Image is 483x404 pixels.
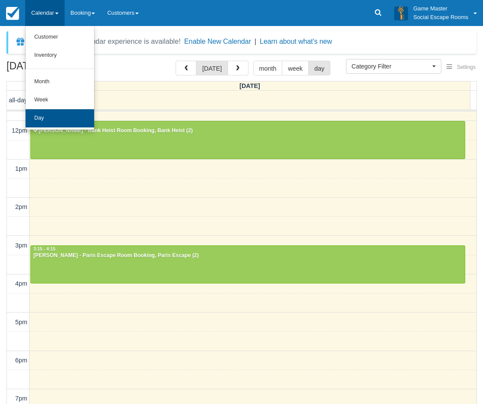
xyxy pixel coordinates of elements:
[15,165,27,172] span: 1pm
[33,247,55,251] span: 3:15 - 4:15
[394,6,408,20] img: A3
[29,36,181,47] div: A new Booking Calendar experience is available!
[7,61,116,77] h2: [DATE]
[413,13,468,22] p: Social Escape Rooms
[413,4,468,13] p: Game Master
[196,61,228,75] button: [DATE]
[15,242,27,249] span: 3pm
[282,61,309,75] button: week
[6,7,19,20] img: checkfront-main-nav-mini-logo.png
[26,73,94,91] a: Month
[15,395,27,402] span: 7pm
[26,109,94,127] a: Day
[15,280,27,287] span: 4pm
[33,252,463,259] div: [PERSON_NAME] - Paris Escape Room Booking, Paris Escape (2)
[184,37,251,46] button: Enable New Calendar
[26,91,94,109] a: Week
[15,203,27,210] span: 2pm
[33,127,463,134] div: [PERSON_NAME] - Bank Heist Room Booking, Bank Heist (2)
[441,61,481,74] button: Settings
[25,26,95,130] ul: Calendar
[9,97,27,104] span: all-day
[30,121,465,159] a: 12:00 - 1:00[PERSON_NAME] - Bank Heist Room Booking, Bank Heist (2)
[12,127,27,134] span: 12pm
[26,46,94,65] a: Inventory
[26,28,94,46] a: Customer
[239,82,260,89] span: [DATE]
[352,62,430,71] span: Category Filter
[253,61,283,75] button: month
[308,61,330,75] button: day
[15,357,27,364] span: 6pm
[457,64,476,70] span: Settings
[30,245,465,283] a: 3:15 - 4:15[PERSON_NAME] - Paris Escape Room Booking, Paris Escape (2)
[255,38,256,45] span: |
[346,59,441,74] button: Category Filter
[15,319,27,326] span: 5pm
[260,38,332,45] a: Learn about what's new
